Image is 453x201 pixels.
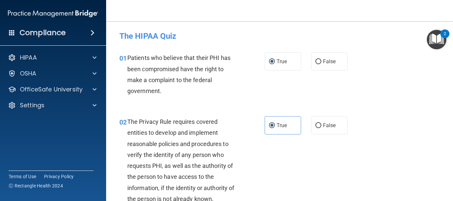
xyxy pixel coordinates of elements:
[8,101,97,109] a: Settings
[8,85,97,93] a: OfficeSafe University
[9,173,36,180] a: Terms of Use
[8,7,98,20] img: PMB logo
[323,122,336,128] span: False
[119,118,127,126] span: 02
[269,123,275,128] input: True
[315,59,321,64] input: False
[8,54,97,62] a: HIPAA
[277,58,287,65] span: True
[20,70,36,77] p: OSHA
[119,32,440,40] h4: The HIPAA Quiz
[8,70,97,77] a: OSHA
[427,30,446,49] button: Open Resource Center, 2 new notifications
[20,85,83,93] p: OfficeSafe University
[119,54,127,62] span: 01
[20,54,37,62] p: HIPAA
[20,28,66,37] h4: Compliance
[315,123,321,128] input: False
[127,54,230,94] span: Patients who believe that their PHI has been compromised have the right to make a complaint to th...
[9,182,63,189] span: Ⓒ Rectangle Health 2024
[277,122,287,128] span: True
[20,101,44,109] p: Settings
[269,59,275,64] input: True
[323,58,336,65] span: False
[444,34,446,42] div: 2
[44,173,74,180] a: Privacy Policy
